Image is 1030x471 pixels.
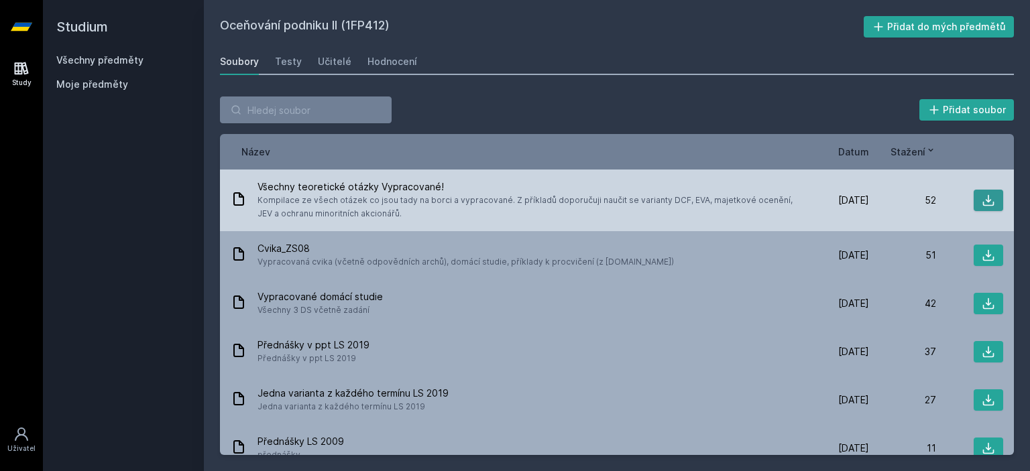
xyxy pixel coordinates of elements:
a: Učitelé [318,48,351,75]
a: Soubory [220,48,259,75]
div: 11 [869,442,936,455]
a: Study [3,54,40,94]
a: Uživatel [3,419,40,460]
span: Všechny 3 DS včetně zadání [257,304,383,317]
div: 51 [869,249,936,262]
button: Přidat soubor [919,99,1015,121]
span: Kompilace ze všech otázek co jsou tady na borci a vypracované. Z příkladů doporučuji naučit se va... [257,194,797,220]
span: Vypracovaná cvika (včetně odpovědních archů), domácí studie, příklady k procvičení (z [DOMAIN_NAME]) [257,255,674,269]
div: Soubory [220,55,259,68]
button: Stažení [891,145,936,159]
span: [DATE] [838,194,869,207]
span: Jedna varianta z každého termínu LS 2019 [257,387,449,400]
span: [DATE] [838,249,869,262]
span: [DATE] [838,345,869,358]
input: Hledej soubor [220,96,392,123]
span: Všechny teoretické otázky Vypracované! [257,180,797,194]
div: 37 [869,345,936,358]
span: Přednášky v ppt LS 2019 [257,338,369,352]
span: Vypracované domácí studie [257,290,383,304]
div: Study [12,78,32,88]
div: Uživatel [7,444,36,454]
a: Testy [275,48,302,75]
span: [DATE] [838,393,869,407]
span: přednášky [257,448,344,462]
div: 52 [869,194,936,207]
div: Hodnocení [367,55,417,68]
h2: Oceňování podniku II (1FP412) [220,16,864,38]
button: Datum [838,145,869,159]
span: Jedna varianta z každého termínu LS 2019 [257,400,449,413]
a: Všechny předměty [56,54,144,66]
div: Testy [275,55,302,68]
span: Přednášky v ppt LS 2019 [257,352,369,365]
div: 27 [869,393,936,407]
a: Hodnocení [367,48,417,75]
span: Stažení [891,145,925,159]
span: Přednášky LS 2009 [257,435,344,448]
span: [DATE] [838,442,869,455]
span: [DATE] [838,297,869,310]
div: 42 [869,297,936,310]
span: Moje předměty [56,78,128,91]
button: Název [241,145,270,159]
button: Přidat do mých předmětů [864,16,1015,38]
span: Cvika_ZS08 [257,242,674,255]
div: Učitelé [318,55,351,68]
